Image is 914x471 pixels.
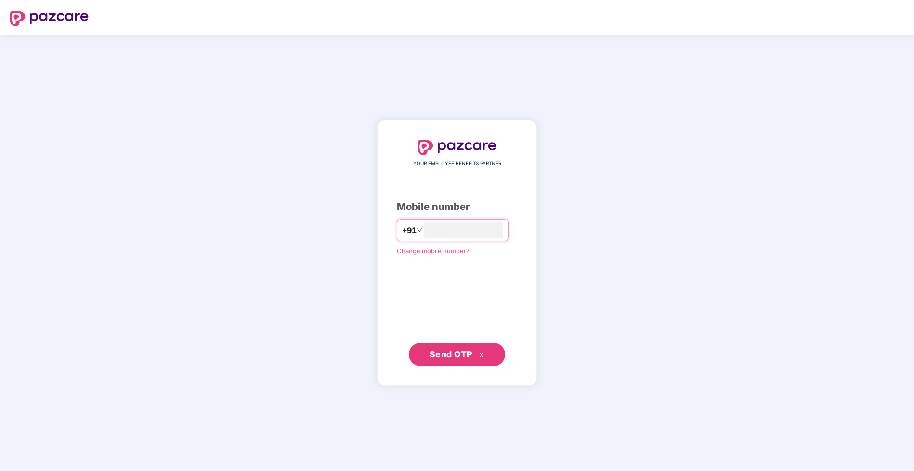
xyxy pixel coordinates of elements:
[409,343,505,366] button: Send OTPdouble-right
[397,247,470,255] a: Change mobile number?
[417,227,422,233] span: down
[10,11,89,26] img: logo
[397,199,517,214] div: Mobile number
[418,140,496,155] img: logo
[413,160,501,168] span: YOUR EMPLOYEE BENEFITS PARTNER
[430,349,472,359] span: Send OTP
[402,224,417,236] span: +91
[479,352,485,358] span: double-right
